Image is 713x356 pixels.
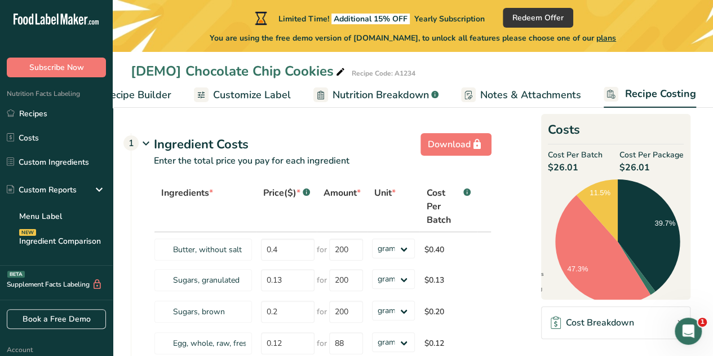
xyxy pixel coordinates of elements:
span: for [317,306,327,318]
span: for [317,274,327,286]
span: Unit [374,186,396,200]
div: NEW [19,229,36,236]
span: Subscribe Now [29,61,84,73]
span: Cost Per Batch [548,149,603,161]
a: Customize Label [194,82,291,108]
div: BETA [7,271,25,278]
div: Cost Breakdown [551,316,634,329]
div: Ingredient Costs [154,135,491,154]
a: Notes & Attachments [461,82,581,108]
div: Price($) [263,186,310,200]
span: Yearly Subscription [414,14,485,24]
p: Enter the total price you pay for each ingredient [131,154,491,181]
div: [DEMO] Chocolate Chip Cookies [131,61,347,81]
h2: Costs [548,121,684,144]
span: Additional 15% OFF [331,14,410,24]
button: Subscribe Now [7,58,106,77]
div: 1 [123,135,139,151]
span: $26.01 [619,161,684,174]
span: Customize Label [213,87,291,103]
span: Ingredients [510,271,544,277]
div: Limited Time! [253,11,485,25]
iframe: Intercom live chat [675,318,702,345]
button: Download [420,133,491,156]
div: Custom Reports [7,184,77,196]
a: Book a Free Demo [7,309,106,329]
td: $0.13 [419,264,477,296]
span: Recipe Builder [104,87,171,103]
td: $0.40 [419,232,477,264]
span: Cost Per Batch [426,186,461,227]
a: Cost Breakdown [541,306,690,339]
a: Recipe Builder [82,82,171,108]
span: You are using the free demo version of [DOMAIN_NAME], to unlock all features please choose one of... [210,32,616,44]
span: plans [596,33,616,43]
span: for [317,244,327,256]
td: $0.20 [419,296,477,327]
div: Recipe Code: A1234 [352,68,415,78]
span: Cost Per Package [619,149,684,161]
button: Redeem Offer [503,8,573,28]
span: $26.01 [548,161,603,174]
a: Nutrition Breakdown [313,82,439,108]
span: 1 [698,318,707,327]
div: Download [428,138,484,151]
span: Ingredients [161,186,213,200]
span: Nutrition Breakdown [333,87,429,103]
span: Amount [324,186,361,200]
span: Recipe Costing [625,86,696,102]
a: Recipe Costing [604,81,696,108]
span: Redeem Offer [512,12,564,24]
span: Notes & Attachments [480,87,581,103]
span: for [317,337,327,349]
